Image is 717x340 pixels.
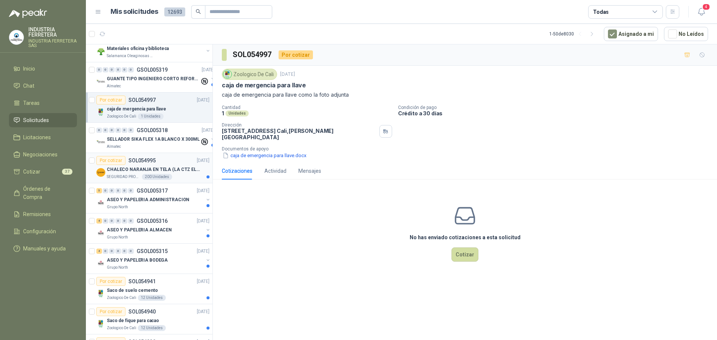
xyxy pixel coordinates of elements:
[96,107,105,116] img: Company Logo
[107,83,121,89] p: Almatec
[103,67,108,72] div: 0
[128,158,156,163] p: SOL054995
[96,307,125,316] div: Por cotizar
[96,198,105,207] img: Company Logo
[96,67,102,72] div: 0
[107,317,159,324] p: Saco de fique para cacao
[107,166,200,173] p: CHALECO NARANJA EN TELA (LA CTZ ELEGIDA DEBE ENVIAR MUESTRA)
[233,49,273,60] h3: SOL054997
[109,67,115,72] div: 0
[115,67,121,72] div: 0
[138,113,164,119] div: 1 Unidades
[107,144,121,150] p: Almatec
[96,96,125,105] div: Por cotizar
[96,188,102,193] div: 5
[107,234,128,240] p: Grupo North
[128,67,134,72] div: 0
[96,65,216,89] a: 0 0 0 0 0 0 GSOL005319[DATE] Company LogoGUANTE TIPO INGENIERO CORTO REFORZADOAlmatec
[9,147,77,162] a: Negociaciones
[9,182,77,204] a: Órdenes de Compra
[107,265,128,271] p: Grupo North
[142,174,172,180] div: 200 Unidades
[107,53,154,59] p: Salamanca Oleaginosas SAS
[107,45,169,52] p: Materiales oficina y biblioteca
[138,325,166,331] div: 12 Unidades
[298,167,321,175] div: Mensajes
[115,218,121,224] div: 0
[9,96,77,110] a: Tareas
[451,247,478,262] button: Cotizar
[107,136,200,143] p: SELLADOR SIKA FLEX 1A BLANCO X 300ML
[398,110,714,116] p: Crédito a 30 días
[111,6,158,17] h1: Mis solicitudes
[197,248,209,255] p: [DATE]
[410,233,521,241] h3: No has enviado cotizaciones a esta solicitud
[222,167,252,175] div: Cotizaciones
[96,47,105,56] img: Company Logo
[9,30,24,44] img: Company Logo
[222,91,708,99] p: caja de emergencia para llave como la foto adjunta
[222,128,376,140] p: [STREET_ADDRESS] Cali , [PERSON_NAME][GEOGRAPHIC_DATA]
[23,244,66,253] span: Manuales y ayuda
[23,185,70,201] span: Órdenes de Compra
[96,218,102,224] div: 4
[23,82,34,90] span: Chat
[128,97,156,103] p: SOL054997
[109,218,115,224] div: 0
[128,309,156,314] p: SOL054940
[96,77,105,86] img: Company Logo
[197,157,209,164] p: [DATE]
[107,325,136,331] p: Zoologico De Cali
[9,113,77,127] a: Solicitudes
[109,188,115,193] div: 0
[9,62,77,76] a: Inicio
[398,105,714,110] p: Condición de pago
[9,207,77,221] a: Remisiones
[96,249,102,254] div: 4
[107,174,140,180] p: SEGURIDAD PROVISER LTDA
[222,81,306,89] p: caja de mergencia para llave
[128,128,134,133] div: 0
[109,128,115,133] div: 0
[86,304,212,334] a: Por cotizarSOL054940[DATE] Company LogoSaco de fique para cacaoZoologico De Cali12 Unidades
[62,169,72,175] span: 37
[96,216,211,240] a: 4 0 0 0 0 0 GSOL005316[DATE] Company LogoASEO Y PAPELERIA ALMACENGrupo North
[107,257,168,264] p: ASEO Y PAPELERIA BODEGA
[164,7,185,16] span: 12693
[593,8,609,16] div: Todas
[23,168,40,176] span: Cotizar
[202,127,214,134] p: [DATE]
[96,247,211,271] a: 4 0 0 0 0 0 GSOL005315[DATE] Company LogoASEO Y PAPELERIA BODEGAGrupo North
[222,105,392,110] p: Cantidad
[122,249,127,254] div: 0
[86,93,212,123] a: Por cotizarSOL054997[DATE] Company Logocaja de mergencia para llaveZoologico De Cali1 Unidades
[115,128,121,133] div: 0
[202,66,214,74] p: [DATE]
[222,122,376,128] p: Dirección
[107,287,158,294] p: Saco de suelo cemento
[107,75,200,82] p: GUANTE TIPO INGENIERO CORTO REFORZADO
[128,279,156,284] p: SOL054941
[137,67,168,72] p: GSOL005319
[86,153,212,183] a: Por cotizarSOL054995[DATE] Company LogoCHALECO NARANJA EN TELA (LA CTZ ELEGIDA DEBE ENVIAR MUESTR...
[28,27,77,37] p: INDUSTRIA FERRETERA
[103,249,108,254] div: 0
[222,152,307,159] button: caja de emergencia para llave.docx
[96,259,105,268] img: Company Logo
[137,249,168,254] p: GSOL005315
[196,9,201,14] span: search
[223,70,232,78] img: Company Logo
[86,274,212,304] a: Por cotizarSOL054941[DATE] Company LogoSaco de suelo cementoZoologico De Cali12 Unidades
[197,308,209,315] p: [DATE]
[664,27,708,41] button: No Leídos
[197,97,209,104] p: [DATE]
[197,187,209,194] p: [DATE]
[96,128,102,133] div: 0
[96,277,125,286] div: Por cotizar
[96,156,125,165] div: Por cotizar
[23,210,51,218] span: Remisiones
[137,218,168,224] p: GSOL005316
[103,128,108,133] div: 0
[128,218,134,224] div: 0
[122,67,127,72] div: 0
